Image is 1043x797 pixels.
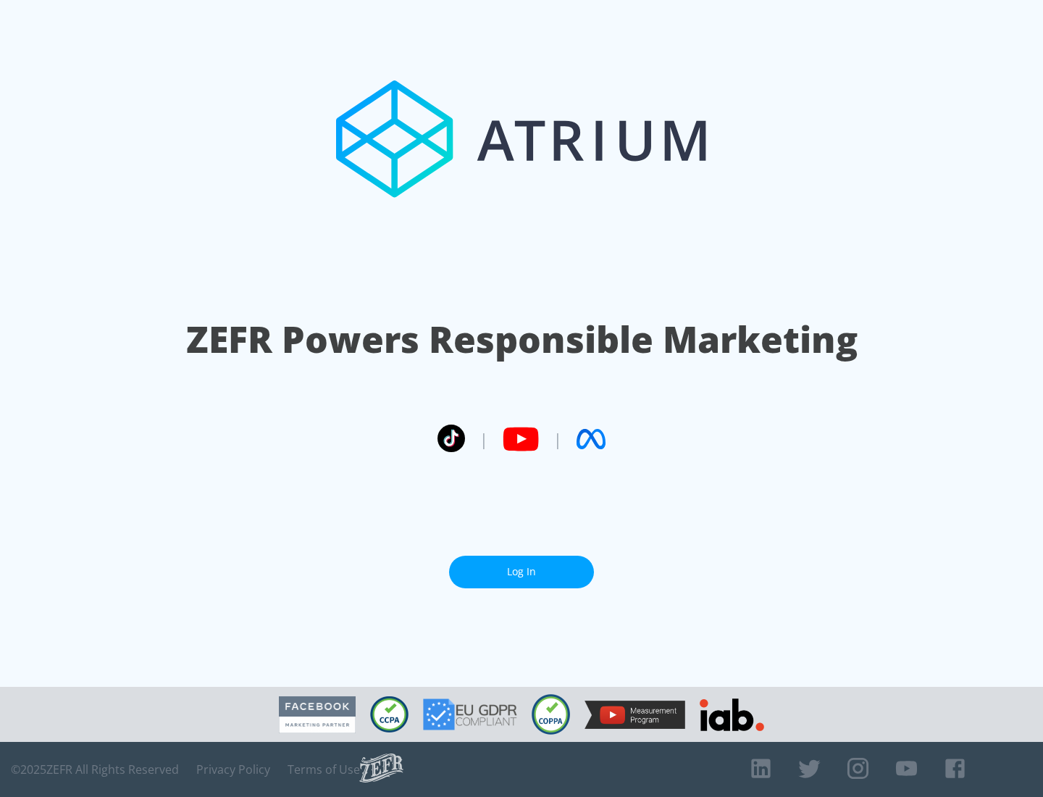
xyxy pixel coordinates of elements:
img: YouTube Measurement Program [585,701,685,729]
span: | [553,428,562,450]
a: Log In [449,556,594,588]
a: Terms of Use [288,762,360,777]
h1: ZEFR Powers Responsible Marketing [186,314,858,364]
img: Facebook Marketing Partner [279,696,356,733]
span: © 2025 ZEFR All Rights Reserved [11,762,179,777]
img: IAB [700,698,764,731]
img: GDPR Compliant [423,698,517,730]
img: CCPA Compliant [370,696,409,733]
a: Privacy Policy [196,762,270,777]
img: COPPA Compliant [532,694,570,735]
span: | [479,428,488,450]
